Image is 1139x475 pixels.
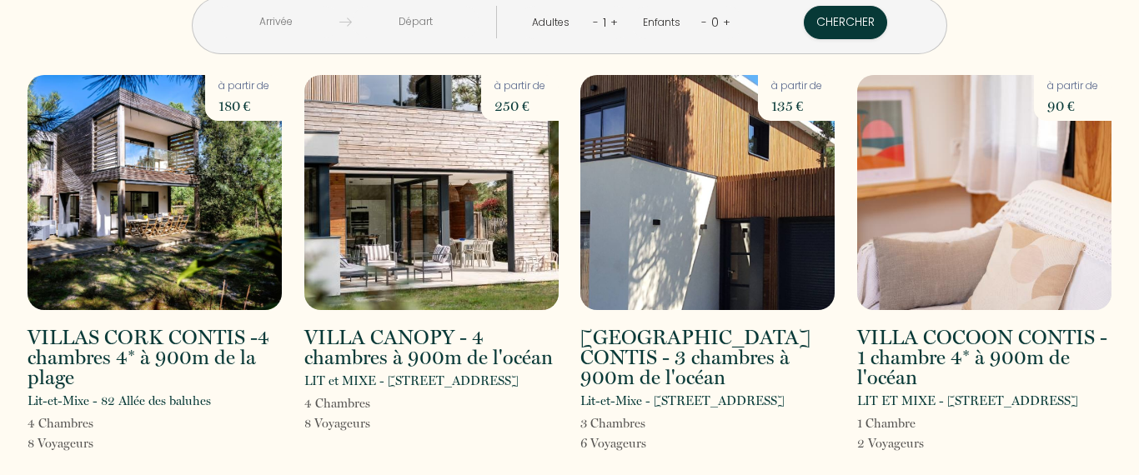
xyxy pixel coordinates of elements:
[1047,94,1098,117] p: 90 €
[580,391,785,411] p: Lit-et-Mixe - [STREET_ADDRESS]
[304,327,559,367] h2: VILLA CANOPY - 4 chambres à 900m de l'océan
[580,327,835,387] h2: [GEOGRAPHIC_DATA] CONTIS - 3 chambres à 900m de l'océan
[494,94,545,117] p: 250 €
[339,16,352,28] img: guests
[857,433,924,453] p: 2 Voyageur
[857,327,1111,387] h2: VILLA COCOON CONTIS - 1 chambre 4* à 900m de l'océan
[304,75,559,310] img: rental-image
[610,14,618,30] a: +
[304,413,370,433] p: 8 Voyageur
[28,391,211,411] p: Lit-et-Mixe - 82 Allée des baluhes
[1047,78,1098,94] p: à partir de
[580,75,835,310] img: rental-image
[494,78,545,94] p: à partir de
[599,9,610,36] div: 1
[304,371,519,391] p: LIT et MIXE - [STREET_ADDRESS]
[28,75,282,310] img: rental-image
[857,413,924,433] p: 1 Chambre
[771,94,822,117] p: 135 €
[218,94,269,117] p: 180 €
[919,436,924,451] span: s
[304,393,370,413] p: 4 Chambre
[857,75,1111,310] img: rental-image
[593,14,599,30] a: -
[365,416,370,431] span: s
[212,6,339,38] input: Arrivée
[88,416,93,431] span: s
[701,14,707,30] a: -
[804,6,887,39] button: Chercher
[28,433,93,453] p: 8 Voyageur
[28,413,93,433] p: 4 Chambre
[723,14,730,30] a: +
[580,433,646,453] p: 6 Voyageur
[580,413,646,433] p: 3 Chambre
[707,9,723,36] div: 0
[641,436,646,451] span: s
[352,6,479,38] input: Départ
[643,15,686,31] div: Enfants
[88,436,93,451] span: s
[857,391,1078,411] p: LIT ET MIXE - [STREET_ADDRESS]
[365,396,370,411] span: s
[771,78,822,94] p: à partir de
[532,15,575,31] div: Adultes
[28,327,282,387] h2: VILLAS CORK CONTIS -4 chambres 4* à 900m de la plage
[218,78,269,94] p: à partir de
[640,416,645,431] span: s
